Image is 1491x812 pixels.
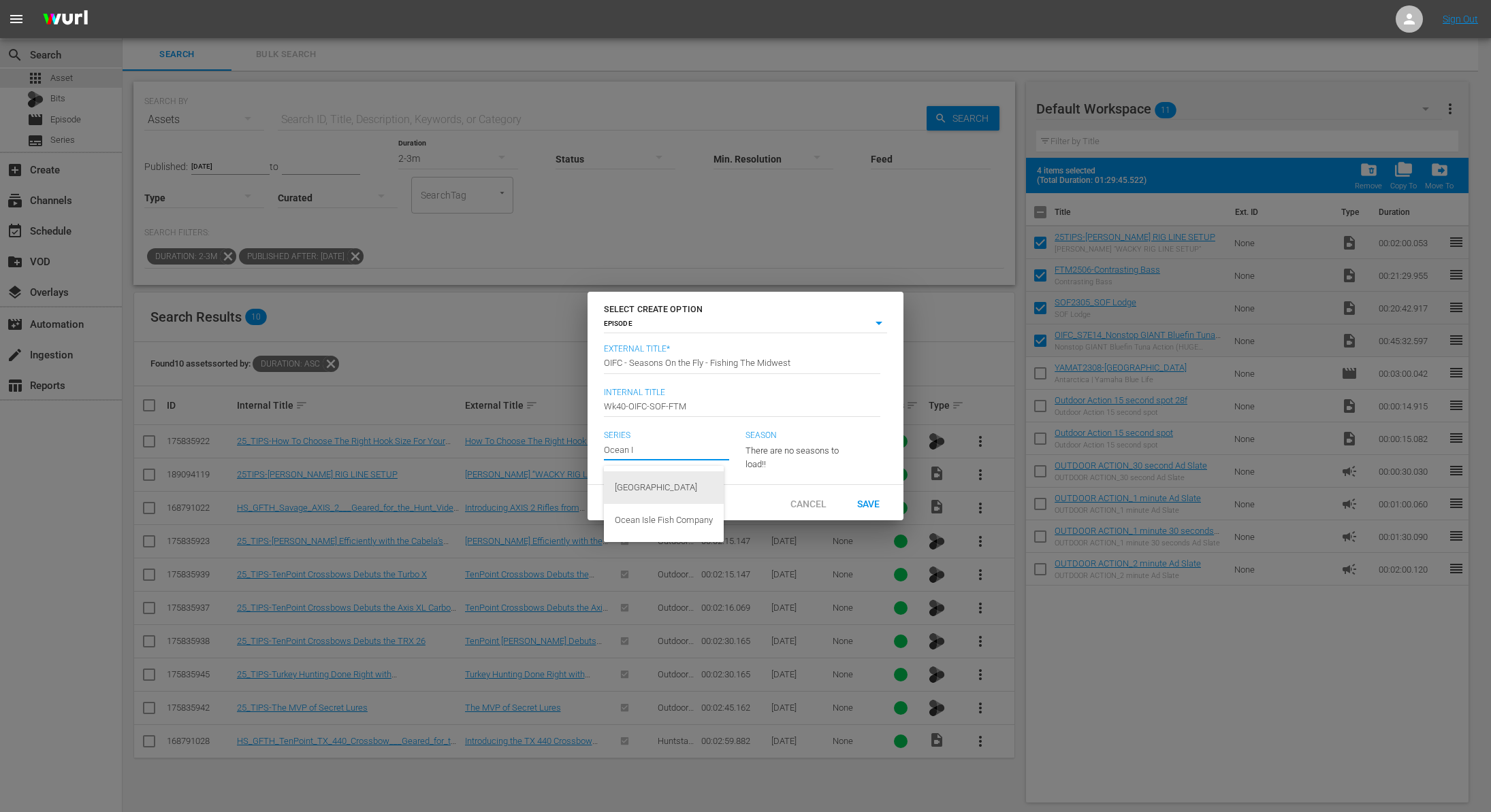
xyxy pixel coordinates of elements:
[780,498,837,509] span: Cancel
[604,344,880,355] span: External Title*
[33,3,98,35] img: ans4CAIJ8jUAAAAAAAAAAAAAAAAAAAAAAAAgQb4GAAAAAAAAAAAAAAAAAAAAAAAAJMjXAAAAAAAAAAAAAAAAAAAAAAAAgAT5G...
[838,490,898,515] button: Save
[615,504,713,537] div: Ocean Isle Fish Company
[745,430,852,441] span: Season
[846,498,891,509] span: Save
[593,490,670,515] button: Save & View
[604,303,887,316] h6: SELECT CREATE OPTION
[615,471,713,504] div: [GEOGRAPHIC_DATA]
[1443,14,1478,24] a: Sign Out
[604,430,729,441] span: Series
[8,11,25,27] span: menu
[778,490,838,515] button: Cancel
[593,498,670,509] span: Save & View
[604,316,887,333] div: EPISODE
[745,433,852,471] div: There are no seasons to load!!
[604,388,880,399] span: Internal Title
